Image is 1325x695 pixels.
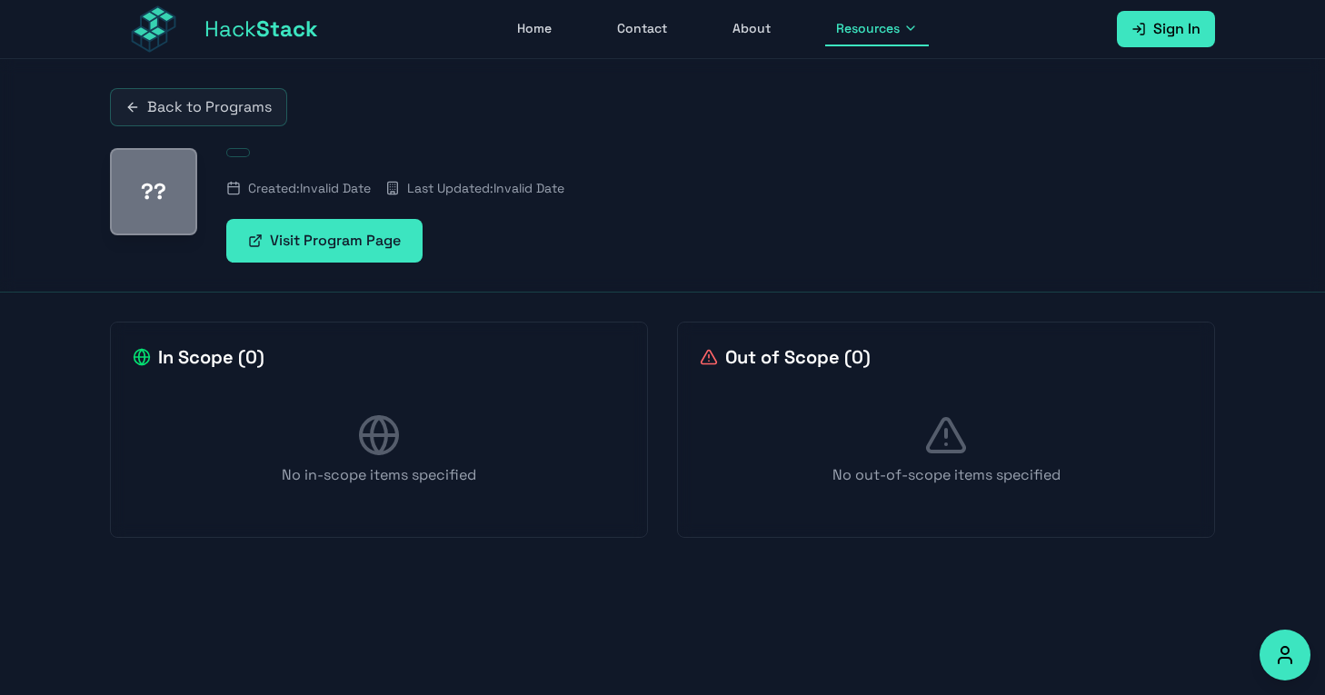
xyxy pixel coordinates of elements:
p: No in-scope items specified [133,464,625,486]
p: No out-of-scope items specified [700,464,1192,486]
span: Sign In [1153,18,1200,40]
span: Last Updated: Invalid Date [407,179,564,197]
span: Created: Invalid Date [248,179,371,197]
span: Stack [256,15,318,43]
h2: Out of Scope ( 0 ) [700,344,871,370]
a: Back to Programs [110,88,287,126]
div: ?? [110,148,197,235]
span: Hack [204,15,318,44]
a: Visit Program Page [226,219,423,263]
h2: In Scope ( 0 ) [133,344,264,370]
a: Sign In [1117,11,1215,47]
span: Resources [836,19,900,37]
a: About [722,12,782,46]
a: Contact [606,12,678,46]
button: Resources [825,12,929,46]
a: Home [506,12,563,46]
button: Accessibility Options [1260,630,1310,680]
